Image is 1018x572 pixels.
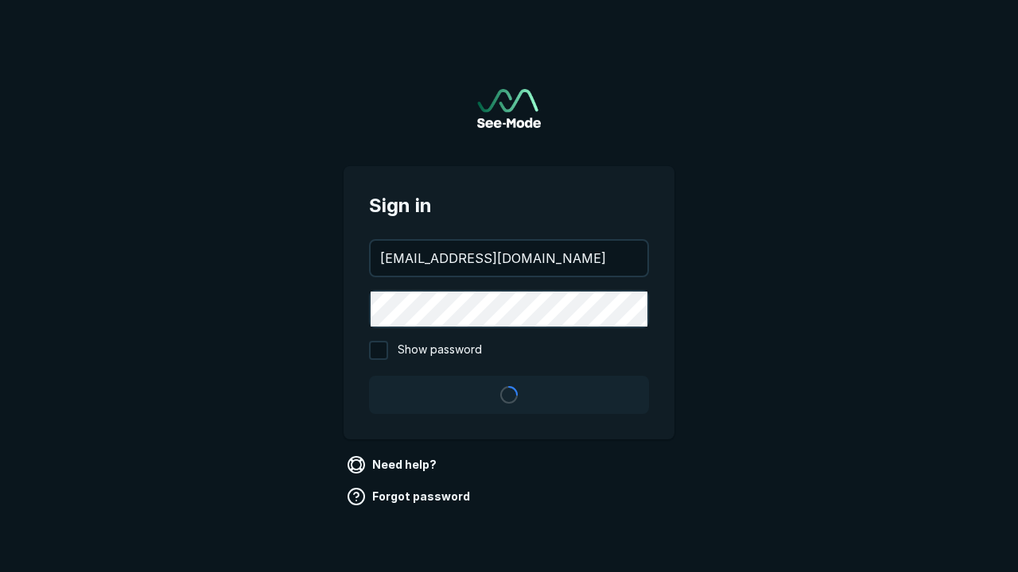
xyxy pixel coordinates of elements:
a: Need help? [344,452,443,477]
a: Forgot password [344,484,476,509]
span: Show password [398,341,482,360]
img: See-Mode Logo [477,89,541,128]
a: Go to sign in [477,89,541,128]
span: Sign in [369,191,649,220]
input: your@email.com [371,241,647,276]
